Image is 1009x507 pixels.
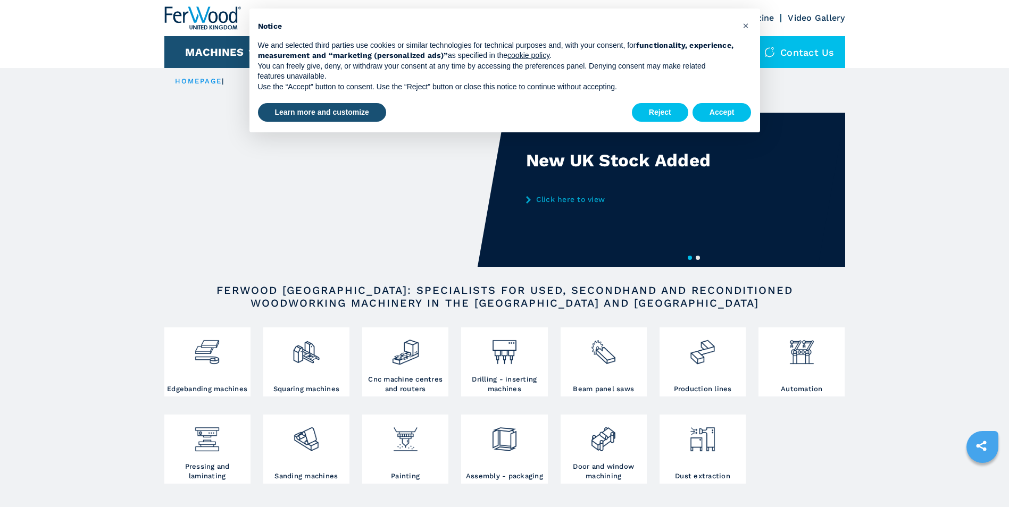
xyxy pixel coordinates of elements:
[258,61,735,82] p: You can freely give, deny, or withdraw your consent at any time by accessing the preferences pane...
[185,46,244,58] button: Machines
[675,471,730,481] h3: Dust extraction
[589,330,618,366] img: sezionatrici_2.png
[365,375,446,394] h3: Cnc machine centres and routers
[688,417,716,453] img: aspirazione_1.png
[164,6,241,30] img: Ferwood
[561,415,647,484] a: Door and window machining
[526,195,735,204] a: Click here to view
[461,327,547,396] a: Drilling - inserting machines
[193,417,221,453] img: pressa-strettoia.png
[693,103,752,122] button: Accept
[167,462,248,481] h3: Pressing and laminating
[660,415,746,484] a: Dust extraction
[968,433,995,459] a: sharethis
[674,384,732,394] h3: Production lines
[788,13,845,23] a: Video Gallery
[758,327,845,396] a: Automation
[688,330,716,366] img: linee_di_produzione_2.png
[688,256,692,260] button: 1
[193,330,221,366] img: bordatrici_1.png
[167,384,247,394] h3: Edgebanding machines
[258,41,734,60] strong: functionality, experience, measurement and “marketing (personalized ads)”
[175,77,222,85] a: HOMEPAGE
[258,103,386,122] button: Learn more and customize
[964,459,1001,499] iframe: Chat
[263,415,349,484] a: Sanding machines
[362,327,448,396] a: Cnc machine centres and routers
[696,256,700,260] button: 2
[490,417,519,453] img: montaggio_imballaggio_2.png
[292,330,320,366] img: squadratrici_2.png
[764,47,775,57] img: Contact us
[263,327,349,396] a: Squaring machines
[274,471,338,481] h3: Sanding machines
[391,330,420,366] img: centro_di_lavoro_cnc_2.png
[461,415,547,484] a: Assembly - packaging
[490,330,519,366] img: foratrici_inseritrici_2.png
[466,471,543,481] h3: Assembly - packaging
[573,384,634,394] h3: Beam panel saws
[788,330,816,366] img: automazione.png
[754,36,845,68] div: Contact us
[258,82,735,92] p: Use the “Accept” button to consent. Use the “Reject” button or close this notice to continue with...
[391,471,420,481] h3: Painting
[391,417,420,453] img: verniciatura_1.png
[589,417,618,453] img: lavorazione_porte_finestre_2.png
[198,284,811,309] h2: FERWOOD [GEOGRAPHIC_DATA]: SPECIALISTS FOR USED, SECONDHAND AND RECONDITIONED WOODWORKING MACHINE...
[292,417,320,453] img: levigatrici_2.png
[563,462,644,481] h3: Door and window machining
[632,103,688,122] button: Reject
[781,384,823,394] h3: Automation
[258,40,735,61] p: We and selected third parties use cookies or similar technologies for technical purposes and, wit...
[164,113,505,267] img: New UK Stock Added
[660,327,746,396] a: Production lines
[561,327,647,396] a: Beam panel saws
[738,17,755,34] button: Close this notice
[743,19,749,32] span: ×
[362,415,448,484] a: Painting
[273,384,339,394] h3: Squaring machines
[507,51,549,60] a: cookie policy
[164,327,251,396] a: Edgebanding machines
[164,415,251,484] a: Pressing and laminating
[258,21,735,32] h2: Notice
[222,77,224,85] span: |
[464,375,545,394] h3: Drilling - inserting machines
